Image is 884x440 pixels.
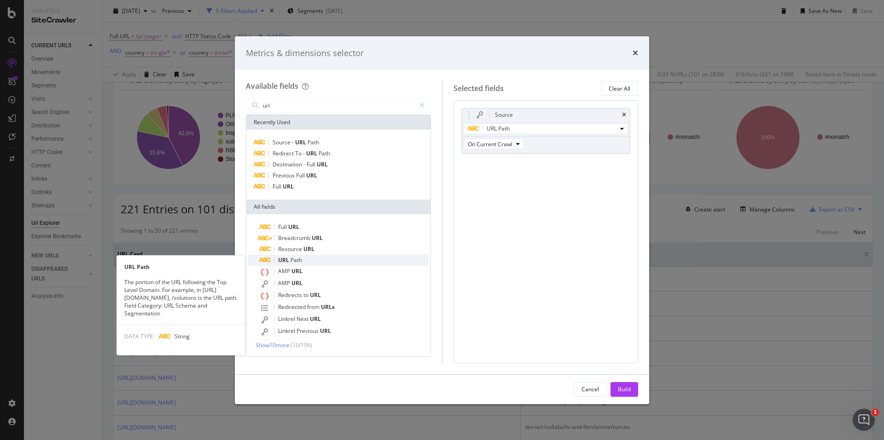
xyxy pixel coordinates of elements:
[611,382,638,397] button: Build
[319,149,330,157] span: Path
[454,83,504,94] div: Selected fields
[321,303,335,311] span: URLs
[273,149,295,157] span: Redirect
[295,149,303,157] span: To
[295,138,308,146] span: URL
[278,327,297,335] span: Linkrel
[273,138,292,146] span: Source
[308,138,319,146] span: Path
[246,47,364,59] div: Metrics & dimensions selector
[618,385,631,393] div: Build
[278,267,291,275] span: AMP
[307,303,321,311] span: from
[117,278,245,318] div: The portion of the URL following the Top Level Domain. For example, in [URL][DOMAIN_NAME], /solut...
[291,256,302,264] span: Path
[278,315,297,323] span: Linkrel
[622,112,626,118] div: times
[235,36,649,404] div: modal
[278,291,303,299] span: Redirects
[306,149,319,157] span: URL
[273,183,283,190] span: Full
[291,267,302,275] span: URL
[468,140,512,148] span: On Current Crawl
[246,115,430,130] div: Recently Used
[317,160,328,168] span: URL
[288,223,299,231] span: URL
[291,279,302,287] span: URL
[303,245,314,253] span: URL
[310,291,321,299] span: URL
[292,138,295,146] span: -
[633,47,638,59] div: times
[273,171,296,179] span: Previous
[262,98,415,112] input: Search by field name
[117,263,245,271] div: URL Path
[609,85,630,92] div: Clear All
[291,341,312,349] span: ( 10 / 156 )
[296,171,306,179] span: Full
[574,382,607,397] button: Cancel
[853,409,875,431] iframe: Intercom live chat
[310,315,321,323] span: URL
[303,291,310,299] span: to
[283,183,294,190] span: URL
[306,171,317,179] span: URL
[872,409,879,416] span: 1
[297,327,320,335] span: Previous
[256,341,290,349] span: Show 10 more
[461,108,631,154] div: SourcetimesURL PathOn Current Crawl
[582,385,599,393] div: Cancel
[278,279,291,287] span: AMP
[278,245,303,253] span: Resource
[464,123,628,134] button: URL Path
[297,315,310,323] span: Next
[495,110,513,120] div: Source
[487,125,510,132] span: URL Path
[278,223,288,231] span: Full
[278,303,307,311] span: Redirected
[464,138,524,149] button: On Current Crawl
[303,160,307,168] span: -
[246,200,430,214] div: All fields
[307,160,317,168] span: Full
[278,256,291,264] span: URL
[320,327,331,335] span: URL
[601,81,638,96] button: Clear All
[303,149,306,157] span: -
[273,160,303,168] span: Destination
[246,81,298,91] div: Available fields
[312,234,323,242] span: URL
[278,234,312,242] span: Breadcrumb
